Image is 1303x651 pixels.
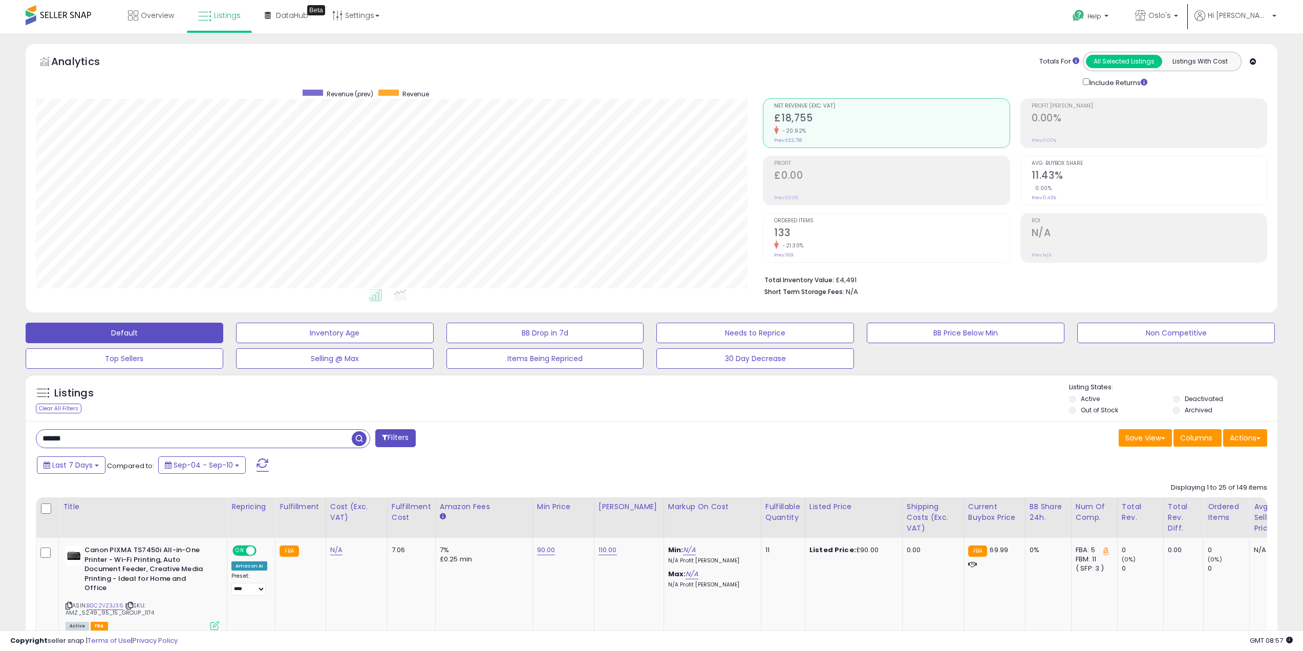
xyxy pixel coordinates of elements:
span: Compared to: [107,461,154,471]
span: Last 7 Days [52,460,93,470]
a: N/A [683,545,695,555]
small: Prev: £23,718 [774,137,802,143]
h2: 11.43% [1032,170,1267,183]
b: Max: [668,569,686,579]
span: ON [233,547,246,555]
span: ROI [1032,218,1267,224]
a: B0C2VZ3J36 [87,601,123,610]
div: ( SFP: 3 ) [1076,564,1109,573]
span: Columns [1180,433,1212,443]
b: Short Term Storage Fees: [764,287,844,296]
span: Ordered Items [774,218,1009,224]
div: 11 [765,545,797,555]
small: Prev: N/A [1032,252,1052,258]
small: -21.30% [779,242,804,249]
p: Listing States: [1069,383,1277,392]
div: Displaying 1 to 25 of 149 items [1171,483,1267,493]
button: Last 7 Days [37,456,105,474]
span: Hi [PERSON_NAME] [1208,10,1269,20]
small: Prev: 0.00% [1032,137,1056,143]
button: 30 Day Decrease [656,348,854,369]
a: N/A [686,569,698,579]
small: FBA [968,545,987,557]
div: Totals For [1039,57,1079,67]
li: £4,491 [764,273,1259,285]
b: Listed Price: [809,545,856,555]
div: Clear All Filters [36,404,81,413]
label: Deactivated [1185,394,1223,403]
small: Prev: 11.43% [1032,195,1056,201]
small: (0%) [1122,555,1136,563]
span: | SKU: AMZ_52.49_95_15_GROUP_1174 [66,601,154,617]
b: Canon PIXMA TS7450i All-in-One Printer - Wi-Fi Printing, Auto Document Feeder, Creative Media Pri... [84,545,209,596]
button: Actions [1223,429,1267,447]
div: [PERSON_NAME] [599,501,659,512]
a: Terms of Use [88,636,131,645]
div: 0 [1208,545,1249,555]
small: FBA [280,545,298,557]
div: 0.00 [907,545,956,555]
div: 0.00 [1168,545,1195,555]
div: Title [63,501,223,512]
div: 7.06 [392,545,428,555]
span: N/A [846,287,858,297]
span: Sep-04 - Sep-10 [174,460,233,470]
div: Amazon AI [231,561,267,571]
span: Profit [PERSON_NAME] [1032,103,1267,109]
h2: £18,755 [774,112,1009,126]
span: Avg. Buybox Share [1032,161,1267,166]
div: Repricing [231,501,271,512]
button: Inventory Age [236,323,434,343]
a: Help [1064,2,1119,33]
p: N/A Profit [PERSON_NAME] [668,581,753,589]
a: Hi [PERSON_NAME] [1194,10,1276,33]
label: Archived [1185,406,1212,414]
div: Tooltip anchor [307,5,325,15]
button: Default [26,323,223,343]
div: 7% [440,545,525,555]
div: FBM: 11 [1076,555,1109,564]
small: Prev: £0.00 [774,195,799,201]
div: Markup on Cost [668,501,757,512]
div: N/A [1254,545,1288,555]
div: Fulfillment Cost [392,501,431,523]
h2: £0.00 [774,170,1009,183]
span: Overview [141,10,174,20]
span: Net Revenue (Exc. VAT) [774,103,1009,109]
h5: Listings [54,386,94,401]
span: OFF [255,547,271,555]
div: 0 [1122,545,1163,555]
small: Amazon Fees. [440,512,446,521]
img: 31Lf3MvvdlL._SL40_.jpg [66,545,82,566]
div: £0.25 min [440,555,525,564]
div: Total Rev. Diff. [1168,501,1199,534]
small: Prev: 169 [774,252,794,258]
div: BB Share 24h. [1030,501,1067,523]
label: Out of Stock [1081,406,1118,414]
button: All Selected Listings [1086,55,1162,68]
label: Active [1081,394,1100,403]
div: Total Rev. [1122,501,1159,523]
strong: Copyright [10,636,48,645]
button: BB Drop in 7d [446,323,644,343]
h2: N/A [1032,227,1267,241]
span: 69.99 [990,545,1008,555]
button: Items Being Repriced [446,348,644,369]
span: FBA [91,622,108,631]
a: 110.00 [599,545,617,555]
button: Listings With Cost [1162,55,1238,68]
div: Fulfillable Quantity [765,501,801,523]
a: N/A [330,545,343,555]
div: Fulfillment [280,501,321,512]
span: DataHub [276,10,308,20]
span: Help [1087,12,1101,20]
span: 2025-09-18 08:57 GMT [1250,636,1293,645]
div: Include Returns [1075,76,1160,88]
h5: Analytics [51,54,120,71]
div: seller snap | | [10,636,178,646]
i: Get Help [1072,9,1085,22]
a: Privacy Policy [133,636,178,645]
span: Profit [774,161,1009,166]
div: 0 [1122,564,1163,573]
th: The percentage added to the cost of goods (COGS) that forms the calculator for Min & Max prices. [664,497,761,538]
